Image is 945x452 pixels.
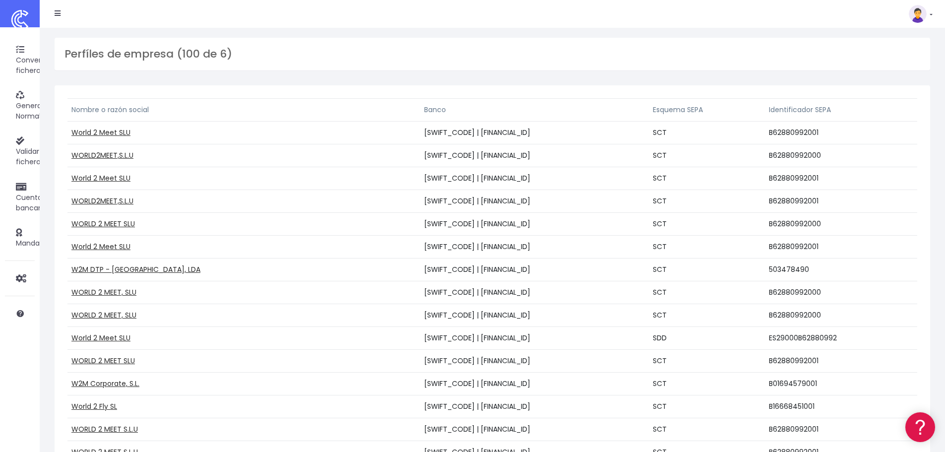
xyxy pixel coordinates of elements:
td: B62880992001 [765,122,917,144]
td: [SWIFT_CODE] | [FINANCIAL_ID] [420,190,649,213]
a: WORLD 2 MEET S.L.U [71,424,138,434]
td: SCT [649,281,765,304]
td: B62880992001 [765,418,917,441]
td: [SWIFT_CODE] | [FINANCIAL_ID] [420,258,649,281]
th: Esquema SEPA [649,99,765,122]
img: logo [7,7,32,32]
a: WORLD 2 MEET, SLU [71,310,136,320]
a: WORLD 2 MEET SLU [71,219,135,229]
a: W2M DTP - [GEOGRAPHIC_DATA], LDA [71,264,200,274]
a: Convertir fichero [5,37,35,83]
td: SCT [649,122,765,144]
td: SCT [649,167,765,190]
td: [SWIFT_CODE] | [FINANCIAL_ID] [420,122,649,144]
td: B62880992001 [765,190,917,213]
td: [SWIFT_CODE] | [FINANCIAL_ID] [420,304,649,327]
td: [SWIFT_CODE] | [FINANCIAL_ID] [420,418,649,441]
a: WORLD2MEET,S.L.U [71,196,133,206]
td: B62880992001 [765,236,917,258]
td: SCT [649,350,765,373]
th: Identificador SEPA [765,99,917,122]
td: B62880992001 [765,167,917,190]
td: SDD [649,327,765,350]
td: SCT [649,144,765,167]
td: SCT [649,213,765,236]
a: WORLD 2 MEET SLU [71,356,135,366]
td: B62880992000 [765,144,917,167]
td: SCT [649,258,765,281]
td: B16668451001 [765,395,917,418]
a: Validar fichero [5,129,35,174]
td: [SWIFT_CODE] | [FINANCIAL_ID] [420,327,649,350]
td: SCT [649,236,765,258]
td: SCT [649,418,765,441]
a: World 2 Meet SLU [71,128,130,137]
td: [SWIFT_CODE] | [FINANCIAL_ID] [420,213,649,236]
td: B62880992000 [765,304,917,327]
td: [SWIFT_CODE] | [FINANCIAL_ID] [420,144,649,167]
td: SCT [649,373,765,395]
a: WORLD 2 MEET, SLU [71,287,136,297]
td: B62880992000 [765,281,917,304]
a: W2M Corporate, S.L. [71,379,139,388]
a: Cuentas bancarias [5,174,35,220]
td: SCT [649,304,765,327]
td: B62880992000 [765,213,917,236]
td: ES29000B62880992 [765,327,917,350]
td: [SWIFT_CODE] | [FINANCIAL_ID] [420,350,649,373]
a: WORLD2MEET,S.L.U [71,150,133,160]
td: [SWIFT_CODE] | [FINANCIAL_ID] [420,167,649,190]
td: [SWIFT_CODE] | [FINANCIAL_ID] [420,236,649,258]
a: World 2 Meet SLU [71,333,130,343]
td: SCT [649,190,765,213]
td: [SWIFT_CODE] | [FINANCIAL_ID] [420,395,649,418]
a: Mandatos [5,220,35,256]
th: Nombre o razón social [67,99,420,122]
td: 503478490 [765,258,917,281]
h3: Perfíles de empresa (100 de 6) [64,48,920,61]
td: SCT [649,395,765,418]
a: World 2 Meet SLU [71,173,130,183]
a: World 2 Meet SLU [71,242,130,252]
img: profile [909,5,927,23]
td: [SWIFT_CODE] | [FINANCIAL_ID] [420,373,649,395]
th: Banco [420,99,649,122]
td: B01694579001 [765,373,917,395]
a: World 2 Fly SL [71,401,117,411]
td: B62880992001 [765,350,917,373]
a: Generar Norma58 [5,83,35,129]
td: [SWIFT_CODE] | [FINANCIAL_ID] [420,281,649,304]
